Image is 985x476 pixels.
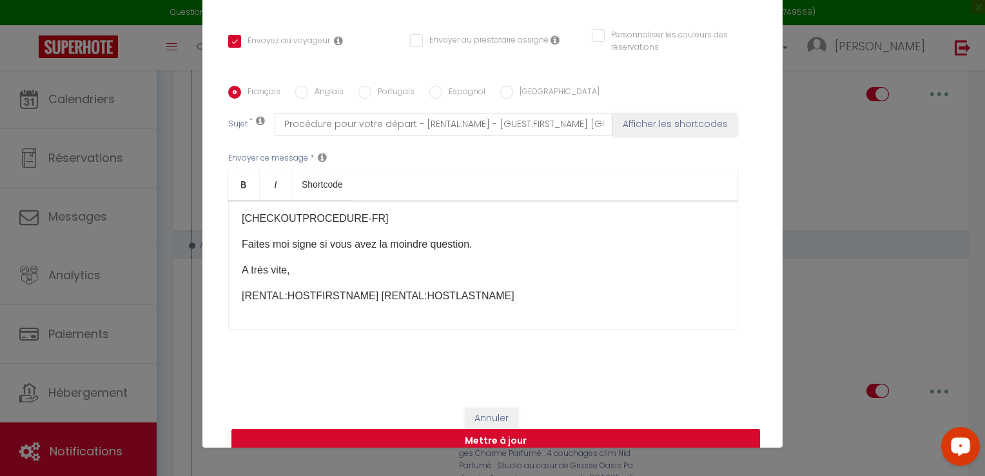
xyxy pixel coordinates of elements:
[256,115,265,126] i: Subject
[308,86,344,100] label: Anglais
[228,152,308,164] label: Envoyer ce message
[931,422,985,476] iframe: LiveChat chat widget
[241,86,280,100] label: Français
[513,86,600,100] label: [GEOGRAPHIC_DATA]
[260,169,291,200] a: Italic
[318,152,327,163] i: Message
[291,169,353,200] a: Shortcode
[242,288,724,304] p: [RENTAL:HOSTFIRSTNAME] [RENTAL:HOSTLASTNAME]
[465,408,518,430] button: Annuler
[371,86,414,100] label: Portugais
[228,118,248,132] label: Sujet
[242,237,724,252] p: Faites moi signe si vous avez la moindre question.
[613,113,737,136] button: Afficher les shortcodes
[334,35,343,46] i: Envoyer au voyageur
[242,211,724,226] p: [CHECKOUTPROCEDURE-FR]
[242,263,724,278] p: A très vite,
[551,35,560,45] i: Envoyer au prestataire si il est assigné
[231,429,760,453] button: Mettre à jour
[442,86,485,100] label: Espagnol
[228,169,260,200] a: Bold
